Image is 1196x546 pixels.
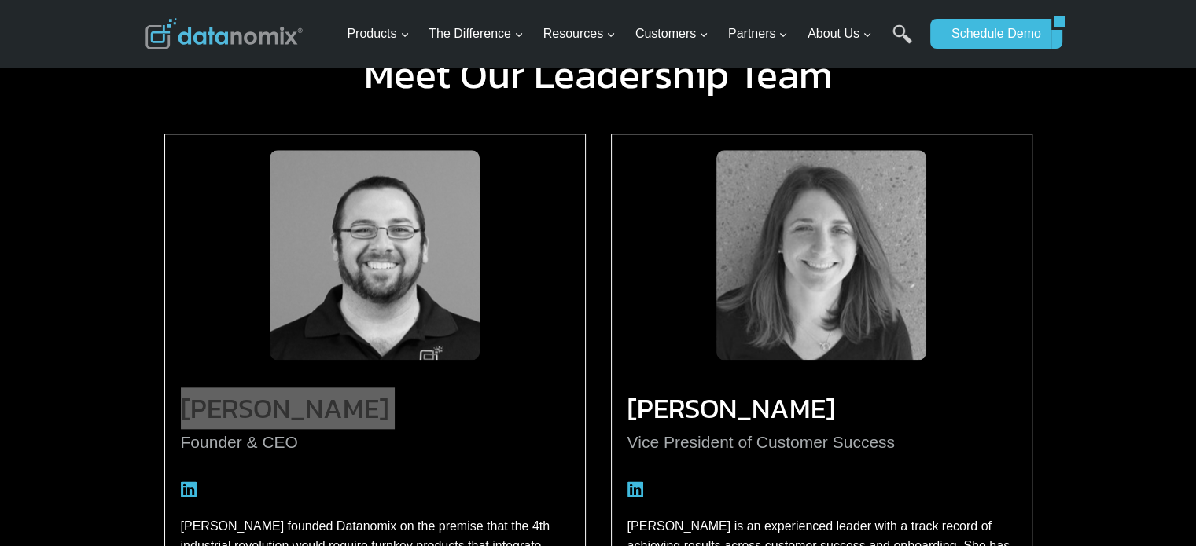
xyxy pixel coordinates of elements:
span: Products [347,24,409,44]
span: Customers [635,24,708,44]
p: Vice President of Customer Success [627,429,1016,456]
span: Partners [728,24,788,44]
p: Founder & CEO [181,429,569,456]
span: Resources [543,24,616,44]
h3: [PERSON_NAME] [627,401,1016,416]
a: Search [892,24,912,60]
span: The Difference [429,24,524,44]
h3: [PERSON_NAME] [181,401,569,416]
h1: Meet Our Leadership Team [145,55,1051,94]
img: Datanomix [145,18,303,49]
a: Schedule Demo [930,19,1051,49]
span: About Us [808,24,872,44]
nav: Primary Navigation [340,9,922,60]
